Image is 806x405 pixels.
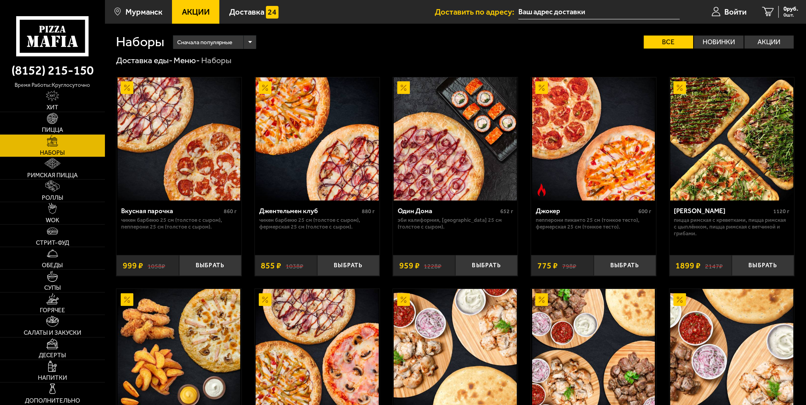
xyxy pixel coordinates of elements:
[177,34,232,50] span: Сначала популярные
[118,77,241,201] img: Вкусная парочка
[148,261,165,270] s: 1058 ₽
[36,240,69,246] span: Стрит-фуд
[40,307,65,313] span: Горячее
[398,217,513,230] p: Эби Калифорния, [GEOGRAPHIC_DATA] 25 см (толстое с сыром).
[705,261,723,270] s: 2147 ₽
[397,293,410,306] img: Акционный
[182,8,210,16] span: Акции
[773,208,789,215] span: 1120 г
[25,398,80,404] span: Дополнительно
[42,262,63,268] span: Обеды
[518,5,680,19] input: Ваш адрес доставки
[537,261,558,270] span: 775 ₽
[638,208,651,215] span: 600 г
[266,6,279,19] img: 15daf4d41897b9f0e9f617042186c801.svg
[536,217,651,230] p: Пепперони Пиканто 25 см (тонкое тесто), Фермерская 25 см (тонкое тесто).
[535,293,548,306] img: Акционный
[535,81,548,94] img: Акционный
[397,81,410,94] img: Акционный
[317,255,380,276] button: Выбрать
[435,8,518,16] span: Доставить по адресу:
[261,261,282,270] span: 855 ₽
[398,207,498,215] div: Один Дома
[732,255,794,276] button: Выбрать
[121,207,222,215] div: Вкусная парочка
[38,375,67,381] span: Напитки
[784,13,798,18] span: 0 шт.
[116,55,172,65] a: Доставка еды-
[256,77,379,201] img: Джентельмен клуб
[669,77,794,201] a: АкционныйМама Миа
[255,77,380,201] a: АкционныйДжентельмен клуб
[27,172,78,178] span: Римская пицца
[46,217,59,223] span: WOK
[531,77,656,201] a: АкционныйОстрое блюдоДжокер
[536,207,636,215] div: Джокер
[784,6,798,12] span: 0 руб.
[399,261,420,270] span: 959 ₽
[594,255,656,276] button: Выбрать
[673,81,686,94] img: Акционный
[676,261,701,270] span: 1899 ₽
[174,55,200,65] a: Меню-
[535,184,548,196] img: Острое блюдо
[286,261,303,270] s: 1038 ₽
[44,285,61,291] span: Супы
[123,261,143,270] span: 999 ₽
[259,293,271,306] img: Акционный
[694,36,744,49] label: Новинки
[532,77,655,201] img: Джокер
[259,81,271,94] img: Акционный
[259,207,360,215] div: Джентельмен клуб
[562,261,576,270] s: 798 ₽
[394,77,517,201] img: Один Дома
[455,255,518,276] button: Выбрать
[39,352,66,358] span: Десерты
[424,261,442,270] s: 1228 ₽
[224,208,237,215] span: 860 г
[42,195,63,201] span: Роллы
[47,105,58,111] span: Хит
[121,81,133,94] img: Акционный
[724,8,746,16] span: Войти
[121,217,237,230] p: Чикен Барбекю 25 см (толстое с сыром), Пепперони 25 см (толстое с сыром).
[229,8,264,16] span: Доставка
[116,77,241,201] a: АкционныйВкусная парочка
[116,35,164,49] h1: Наборы
[362,208,375,215] span: 880 г
[670,77,793,201] img: Мама Миа
[744,36,794,49] label: Акции
[121,293,133,306] img: Акционный
[125,8,163,16] span: Мурманск
[201,55,232,66] div: Наборы
[42,127,63,133] span: Пицца
[644,36,694,49] label: Все
[24,330,81,336] span: Салаты и закуски
[393,77,518,201] a: АкционныйОдин Дома
[259,217,375,230] p: Чикен Барбекю 25 см (толстое с сыром), Фермерская 25 см (толстое с сыром).
[673,293,686,306] img: Акционный
[179,255,241,276] button: Выбрать
[40,150,65,156] span: Наборы
[674,207,771,215] div: [PERSON_NAME]
[674,217,789,237] p: Пицца Римская с креветками, Пицца Римская с цыплёнком, Пицца Римская с ветчиной и грибами.
[500,208,513,215] span: 652 г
